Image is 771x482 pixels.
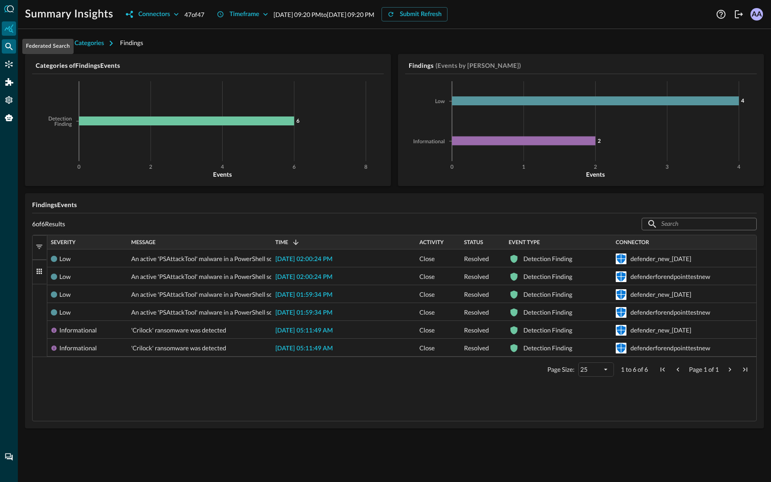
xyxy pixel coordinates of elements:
[666,165,669,170] tspan: 3
[464,321,489,339] span: Resolved
[2,21,16,36] div: Summary Insights
[2,39,16,54] div: Federated Search
[630,303,710,321] div: defenderforendpointtestnew
[409,61,434,70] h5: Findings
[419,303,435,321] span: Close
[120,39,143,46] span: Findings
[32,200,757,209] h5: Findings Events
[2,450,16,464] div: Chat
[229,9,259,20] div: Timeframe
[419,339,435,357] span: Close
[714,7,728,21] button: Help
[213,170,232,178] tspan: Events
[464,239,483,245] span: Status
[419,239,444,245] span: Activity
[709,366,714,373] span: of
[59,339,97,357] div: Informational
[726,366,734,374] div: Next Page
[644,366,648,373] span: 6
[221,165,224,170] tspan: 4
[464,268,489,286] span: Resolved
[616,289,626,300] svg: Microsoft Defender for Endpoint
[78,165,81,170] tspan: 0
[509,239,540,245] span: Event Type
[59,250,70,268] div: Low
[547,366,575,373] div: Page Size:
[616,325,626,336] svg: Microsoft Defender for Endpoint
[51,239,75,245] span: Severity
[630,321,691,339] div: defender_new_[DATE]
[732,7,746,21] button: Logout
[523,268,572,286] div: Detection Finding
[594,165,597,170] tspan: 2
[54,122,72,127] tspan: Finding
[131,250,391,268] span: An active 'PSAttackTool' malware in a PowerShell script was prevented from executing via AMSI
[616,343,626,353] svg: Microsoft Defender for Endpoint
[2,93,16,107] div: Settings
[689,366,702,373] span: Page
[704,366,707,373] span: 1
[750,8,763,21] div: AA
[275,239,288,245] span: Time
[523,303,572,321] div: Detection Finding
[715,366,719,373] span: 1
[275,345,333,352] span: [DATE] 05:11:49 AM
[59,286,70,303] div: Low
[131,321,226,339] span: 'Crilock' ransomware was detected
[131,339,226,357] span: 'Crilock' ransomware was detected
[296,117,299,124] tspan: 6
[211,7,274,21] button: Timeframe
[522,165,525,170] tspan: 1
[598,137,601,144] tspan: 2
[580,366,602,373] div: 25
[435,99,445,104] tspan: Low
[419,268,435,286] span: Close
[2,75,17,89] div: Addons
[616,239,649,245] span: Connector
[274,10,374,19] p: [DATE] 09:20 PM to [DATE] 09:20 PM
[616,307,626,318] svg: Microsoft Defender for Endpoint
[464,339,489,357] span: Resolved
[413,139,445,145] tspan: Informational
[149,165,152,170] tspan: 2
[523,339,572,357] div: Detection Finding
[275,274,332,280] span: [DATE] 02:00:24 PM
[2,111,16,125] div: Query Agent
[586,170,605,178] tspan: Events
[36,61,384,70] h5: Categories of Findings Events
[275,256,332,262] span: [DATE] 02:00:24 PM
[464,303,489,321] span: Resolved
[630,339,710,357] div: defenderforendpointtestnew
[2,57,16,71] div: Connectors
[419,286,435,303] span: Close
[523,250,572,268] div: Detection Finding
[464,286,489,303] span: Resolved
[523,321,572,339] div: Detection Finding
[578,362,614,377] div: Page Size
[131,268,391,286] span: An active 'PSAttackTool' malware in a PowerShell script was prevented from executing via AMSI
[59,321,97,339] div: Informational
[400,9,442,20] div: Submit Refresh
[131,303,391,321] span: An active 'PSAttackTool' malware in a PowerShell script was prevented from executing via AMSI
[48,116,72,122] tspan: Detection
[25,7,113,21] h1: Summary Insights
[184,10,204,19] p: 47 of 47
[638,366,643,373] span: of
[659,366,667,374] div: First Page
[275,328,333,334] span: [DATE] 05:11:49 AM
[630,250,691,268] div: defender_new_[DATE]
[25,36,120,50] button: Investigation Categories
[419,321,435,339] span: Close
[633,366,636,373] span: 6
[451,165,454,170] tspan: 0
[131,239,156,245] span: Message
[293,165,296,170] tspan: 6
[22,39,74,54] div: Federated Search
[523,286,572,303] div: Detection Finding
[630,268,710,286] div: defenderforendpointtestnew
[59,303,70,321] div: Low
[738,165,741,170] tspan: 4
[741,97,744,104] tspan: 4
[621,366,625,373] span: 1
[120,7,184,21] button: Connectors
